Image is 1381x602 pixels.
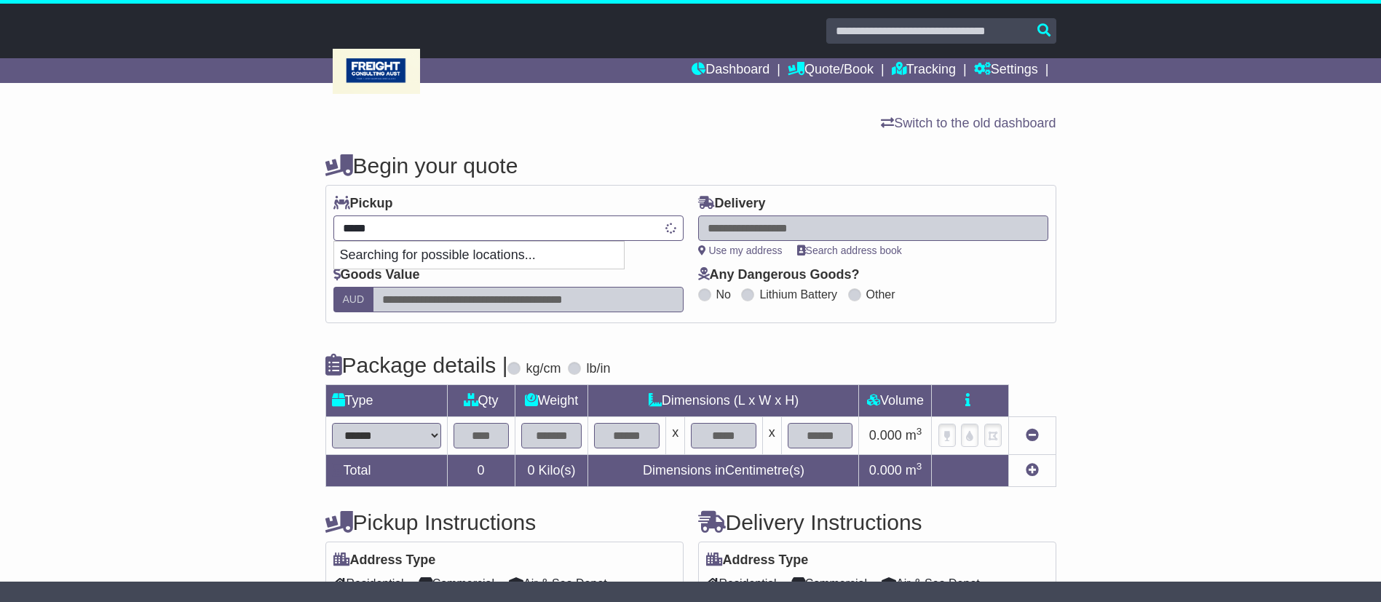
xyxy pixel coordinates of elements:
label: Any Dangerous Goods? [698,267,860,283]
h4: Delivery Instructions [698,510,1056,534]
h4: Begin your quote [325,154,1056,178]
label: Delivery [698,196,766,212]
label: Address Type [333,553,436,569]
td: Qty [447,385,515,417]
p: Searching for possible locations... [334,242,624,269]
td: x [762,417,781,455]
sup: 3 [917,426,922,437]
span: Commercial [419,572,494,595]
label: Other [866,288,895,301]
td: Volume [859,385,932,417]
label: lb/in [586,361,610,377]
a: Tracking [892,58,956,83]
span: 0 [527,463,534,478]
span: m [906,463,922,478]
span: m [906,428,922,443]
span: Air & Sea Depot [882,572,980,595]
td: Total [325,455,447,487]
label: Pickup [333,196,393,212]
span: Residential [706,572,777,595]
label: No [716,288,731,301]
span: Commercial [791,572,867,595]
td: Dimensions in Centimetre(s) [588,455,859,487]
a: Remove this item [1026,428,1039,443]
td: Weight [515,385,588,417]
h4: Package details | [325,353,508,377]
a: Quote/Book [788,58,874,83]
span: Residential [333,572,404,595]
label: Goods Value [333,267,420,283]
label: kg/cm [526,361,561,377]
span: 0.000 [869,463,902,478]
span: 0.000 [869,428,902,443]
label: Lithium Battery [759,288,837,301]
td: Kilo(s) [515,455,588,487]
a: Switch to the old dashboard [881,116,1056,130]
td: Type [325,385,447,417]
typeahead: Please provide city [333,215,684,241]
h4: Pickup Instructions [325,510,684,534]
a: Use my address [698,245,783,256]
span: Air & Sea Depot [509,572,607,595]
sup: 3 [917,461,922,472]
a: Settings [974,58,1038,83]
td: x [666,417,685,455]
a: Search address book [797,245,902,256]
a: Add new item [1026,463,1039,478]
td: Dimensions (L x W x H) [588,385,859,417]
td: 0 [447,455,515,487]
a: Dashboard [692,58,769,83]
img: Freight Consulting Aust [333,49,420,94]
label: AUD [333,287,374,312]
label: Address Type [706,553,809,569]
